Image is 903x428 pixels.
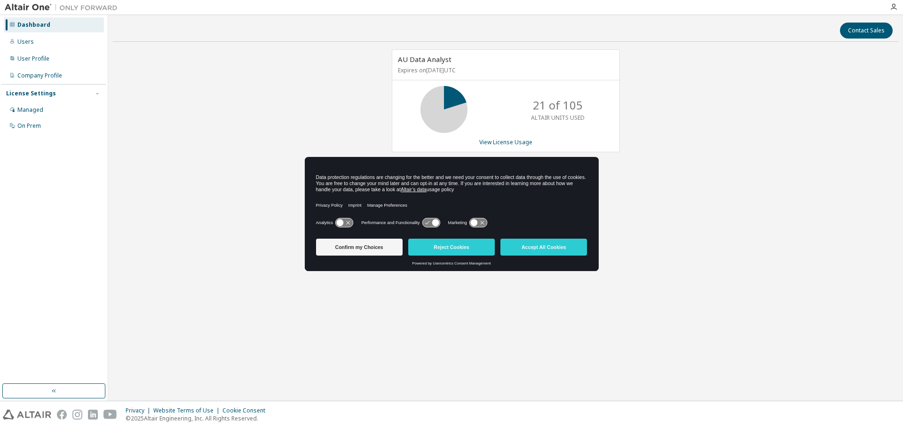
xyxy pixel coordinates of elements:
[398,54,451,64] span: AU Data Analyst
[531,114,585,122] p: ALTAIR UNITS USED
[6,90,56,97] div: License Settings
[17,21,50,29] div: Dashboard
[840,23,893,39] button: Contact Sales
[17,122,41,130] div: On Prem
[88,410,98,420] img: linkedin.svg
[5,3,122,12] img: Altair One
[72,410,82,420] img: instagram.svg
[3,410,51,420] img: altair_logo.svg
[103,410,117,420] img: youtube.svg
[398,66,611,74] p: Expires on [DATE] UTC
[17,55,49,62] div: User Profile
[57,410,67,420] img: facebook.svg
[479,138,532,146] a: View License Usage
[17,72,62,79] div: Company Profile
[533,97,583,113] p: 21 of 105
[222,407,271,414] div: Cookie Consent
[153,407,222,414] div: Website Terms of Use
[126,407,153,414] div: Privacy
[17,38,34,46] div: Users
[17,106,43,114] div: Managed
[126,414,271,422] p: © 2025 Altair Engineering, Inc. All Rights Reserved.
